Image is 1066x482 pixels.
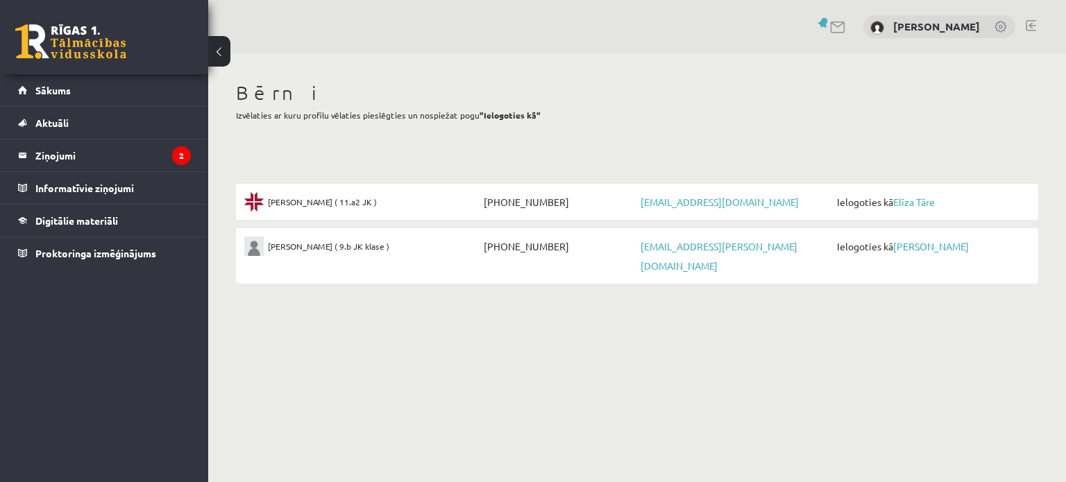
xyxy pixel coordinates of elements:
[244,236,264,256] img: Jānis Tāre
[268,236,389,256] span: [PERSON_NAME] ( 9.b JK klase )
[834,236,1030,256] span: Ielogoties kā
[893,196,935,208] a: Elīza Tāre
[641,240,797,272] a: [EMAIL_ADDRESS][PERSON_NAME][DOMAIN_NAME]
[870,21,884,35] img: Andris Tāre
[641,196,799,208] a: [EMAIL_ADDRESS][DOMAIN_NAME]
[15,24,126,59] a: Rīgas 1. Tālmācības vidusskola
[18,205,191,236] a: Digitālie materiāli
[172,146,191,165] i: 2
[834,192,1030,212] span: Ielogoties kā
[480,192,637,212] span: [PHONE_NUMBER]
[480,236,637,256] span: [PHONE_NUMBER]
[35,117,69,129] span: Aktuāli
[244,192,264,212] img: Elīza Tāre
[18,107,191,139] a: Aktuāli
[236,81,1038,105] h1: Bērni
[893,19,980,33] a: [PERSON_NAME]
[268,192,377,212] span: [PERSON_NAME] ( 11.a2 JK )
[35,247,156,259] span: Proktoringa izmēģinājums
[18,74,191,106] a: Sākums
[35,172,191,204] legend: Informatīvie ziņojumi
[35,214,118,227] span: Digitālie materiāli
[35,84,71,96] span: Sākums
[480,110,541,121] b: "Ielogoties kā"
[18,237,191,269] a: Proktoringa izmēģinājums
[236,109,1038,121] p: Izvēlaties ar kuru profilu vēlaties pieslēgties un nospiežat pogu
[893,240,969,252] a: [PERSON_NAME]
[35,139,191,171] legend: Ziņojumi
[18,172,191,204] a: Informatīvie ziņojumi
[18,139,191,171] a: Ziņojumi2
